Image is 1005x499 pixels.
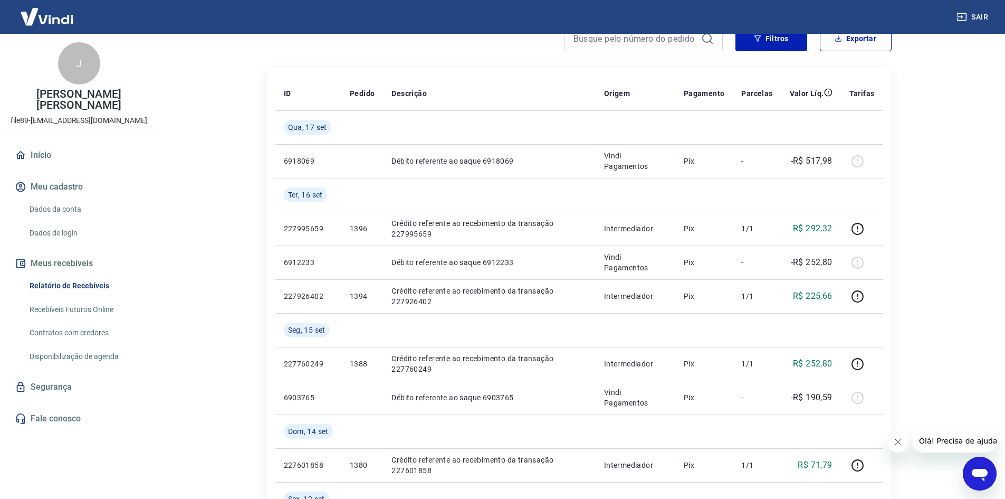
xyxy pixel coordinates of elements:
button: Meus recebíveis [13,252,145,275]
p: Tarifas [849,88,875,99]
p: - [741,392,772,403]
p: 1388 [350,359,375,369]
p: Pix [684,460,725,470]
p: 1/1 [741,359,772,369]
p: Intermediador [604,460,667,470]
p: Pix [684,156,725,166]
p: Pagamento [684,88,725,99]
a: Relatório de Recebíveis [25,275,145,297]
p: R$ 71,79 [798,459,832,472]
a: Dados da conta [25,199,145,220]
p: Débito referente ao saque 6903765 [391,392,587,403]
p: Intermediador [604,223,667,234]
p: -R$ 252,80 [791,256,832,269]
a: Segurança [13,375,145,399]
p: Valor Líq. [790,88,824,99]
iframe: Fechar mensagem [887,431,908,453]
p: 1396 [350,223,375,234]
a: Contratos com credores [25,322,145,344]
p: Intermediador [604,359,667,369]
p: - [741,156,772,166]
a: Início [13,144,145,167]
p: 6918069 [284,156,333,166]
a: Dados de login [25,222,145,244]
p: Vindi Pagamentos [604,387,667,408]
p: 227601858 [284,460,333,470]
p: 1/1 [741,291,772,302]
p: 1380 [350,460,375,470]
p: R$ 225,66 [793,290,832,303]
p: Pedido [350,88,375,99]
p: R$ 252,80 [793,357,832,370]
iframe: Botão para abrir a janela de mensagens [963,457,997,491]
p: Vindi Pagamentos [604,150,667,172]
button: Filtros [735,26,807,51]
button: Sair [954,7,992,27]
p: Pix [684,257,725,268]
p: -R$ 190,59 [791,391,832,404]
div: J [58,42,100,84]
p: - [741,257,772,268]
button: Exportar [820,26,892,51]
span: Seg, 15 set [288,325,326,335]
p: Vindi Pagamentos [604,252,667,273]
p: Débito referente ao saque 6912233 [391,257,587,268]
p: R$ 292,32 [793,222,832,235]
p: Parcelas [741,88,772,99]
p: Crédito referente ao recebimento da transação 227995659 [391,218,587,239]
button: Meu cadastro [13,175,145,199]
p: 227760249 [284,359,333,369]
a: Fale conosco [13,407,145,430]
p: Descrição [391,88,427,99]
p: 6903765 [284,392,333,403]
p: 6912233 [284,257,333,268]
p: Pix [684,223,725,234]
span: Dom, 14 set [288,426,329,437]
p: file89-[EMAIL_ADDRESS][DOMAIN_NAME] [11,115,147,126]
p: 227995659 [284,223,333,234]
a: Disponibilização de agenda [25,346,145,368]
p: Crédito referente ao recebimento da transação 227601858 [391,455,587,476]
p: 1394 [350,291,375,302]
input: Busque pelo número do pedido [573,31,697,46]
p: Origem [604,88,630,99]
span: Qua, 17 set [288,122,327,133]
p: Débito referente ao saque 6918069 [391,156,587,166]
span: Ter, 16 set [288,190,323,200]
iframe: Mensagem da empresa [913,429,997,453]
p: 1/1 [741,460,772,470]
p: ID [284,88,291,99]
p: -R$ 517,98 [791,155,832,167]
p: Pix [684,291,725,302]
p: [PERSON_NAME] [PERSON_NAME] [8,89,149,111]
img: Vindi [13,1,81,33]
p: Crédito referente ao recebimento da transação 227926402 [391,286,587,307]
p: Pix [684,359,725,369]
p: 1/1 [741,223,772,234]
a: Recebíveis Futuros Online [25,299,145,321]
p: Pix [684,392,725,403]
p: Crédito referente ao recebimento da transação 227760249 [391,353,587,374]
p: Intermediador [604,291,667,302]
p: 227926402 [284,291,333,302]
span: Olá! Precisa de ajuda? [6,7,89,16]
